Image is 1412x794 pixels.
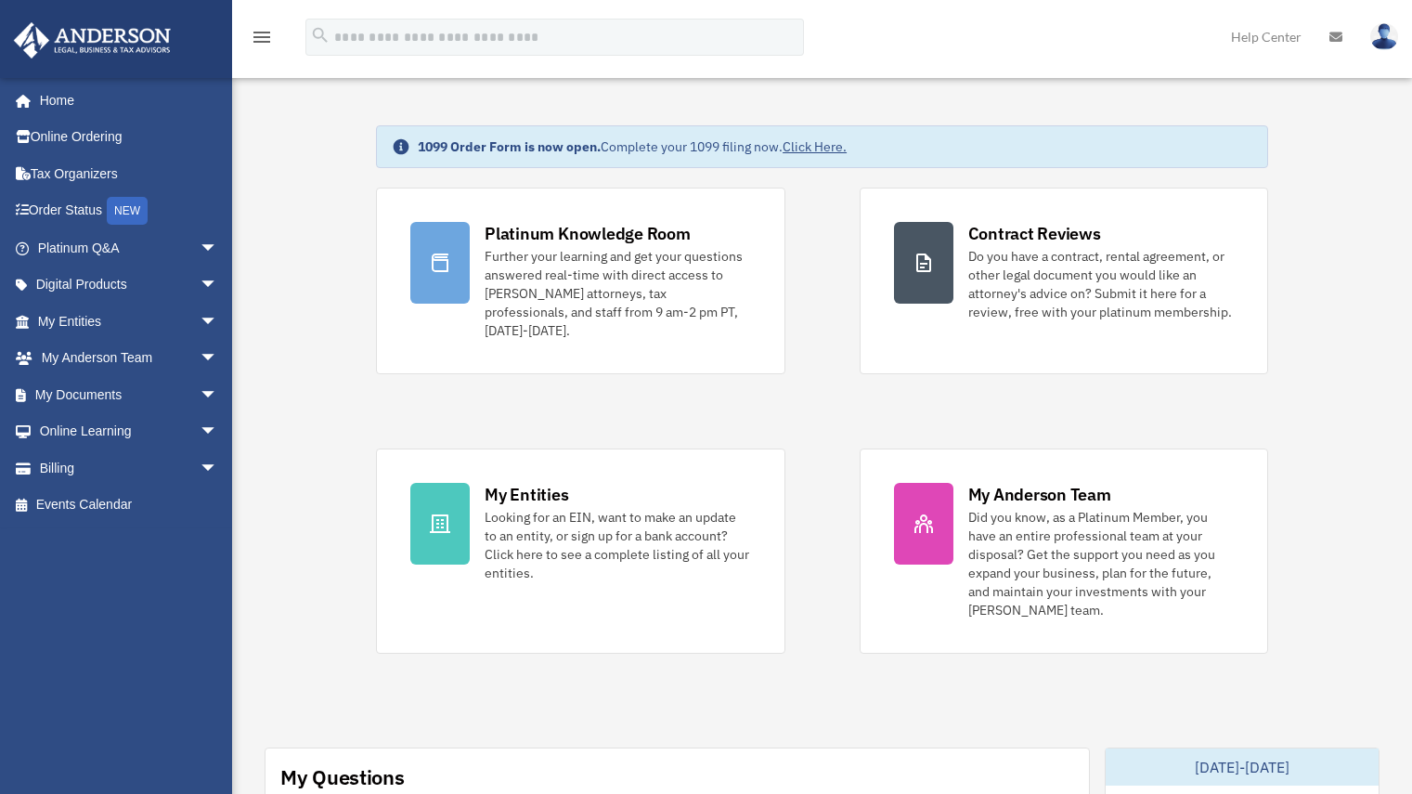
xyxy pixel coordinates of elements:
a: Billingarrow_drop_down [13,449,246,487]
a: Platinum Q&Aarrow_drop_down [13,229,246,267]
div: [DATE]-[DATE] [1106,748,1379,786]
div: My Anderson Team [968,483,1111,506]
a: Digital Productsarrow_drop_down [13,267,246,304]
i: menu [251,26,273,48]
img: Anderson Advisors Platinum Portal [8,22,176,59]
div: NEW [107,197,148,225]
span: arrow_drop_down [200,340,237,378]
a: Platinum Knowledge Room Further your learning and get your questions answered real-time with dire... [376,188,784,374]
div: Did you know, as a Platinum Member, you have an entire professional team at your disposal? Get th... [968,508,1234,619]
a: Contract Reviews Do you have a contract, rental agreement, or other legal document you would like... [860,188,1268,374]
div: My Entities [485,483,568,506]
a: Events Calendar [13,487,246,524]
a: menu [251,33,273,48]
div: Looking for an EIN, want to make an update to an entity, or sign up for a bank account? Click her... [485,508,750,582]
a: Online Learningarrow_drop_down [13,413,246,450]
a: My Documentsarrow_drop_down [13,376,246,413]
div: Complete your 1099 filing now. [418,137,847,156]
div: Further your learning and get your questions answered real-time with direct access to [PERSON_NAM... [485,247,750,340]
a: Click Here. [783,138,847,155]
img: User Pic [1370,23,1398,50]
i: search [310,25,330,46]
strong: 1099 Order Form is now open. [418,138,601,155]
div: Platinum Knowledge Room [485,222,691,245]
div: Contract Reviews [968,222,1101,245]
a: Online Ordering [13,119,246,156]
a: My Entities Looking for an EIN, want to make an update to an entity, or sign up for a bank accoun... [376,449,784,654]
div: My Questions [280,763,405,791]
span: arrow_drop_down [200,229,237,267]
a: My Anderson Team Did you know, as a Platinum Member, you have an entire professional team at your... [860,449,1268,654]
a: My Anderson Teamarrow_drop_down [13,340,246,377]
span: arrow_drop_down [200,303,237,341]
div: Do you have a contract, rental agreement, or other legal document you would like an attorney's ad... [968,247,1234,321]
span: arrow_drop_down [200,413,237,451]
span: arrow_drop_down [200,449,237,488]
a: Home [13,82,237,119]
a: My Entitiesarrow_drop_down [13,303,246,340]
a: Tax Organizers [13,155,246,192]
span: arrow_drop_down [200,267,237,305]
a: Order StatusNEW [13,192,246,230]
span: arrow_drop_down [200,376,237,414]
